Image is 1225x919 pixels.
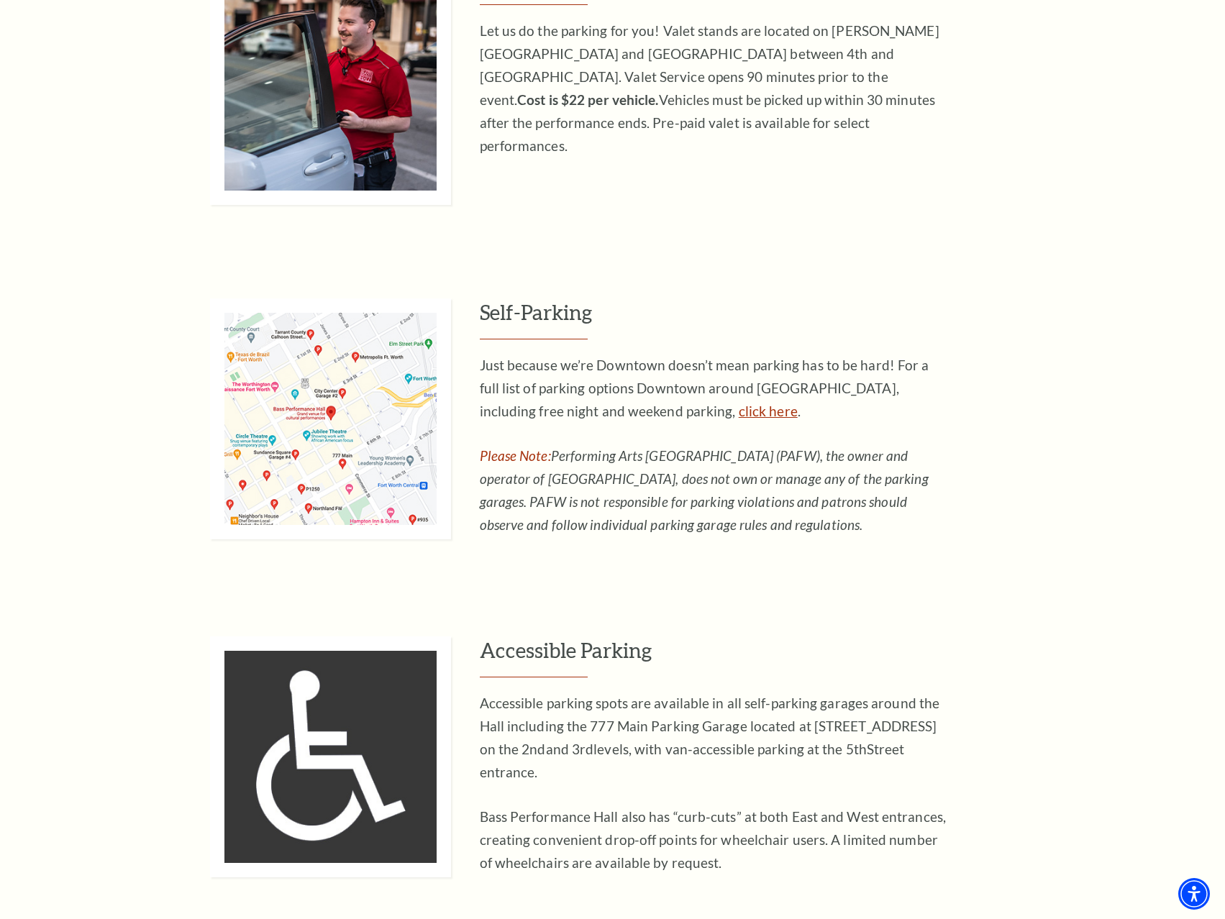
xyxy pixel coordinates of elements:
img: Self-Parking [210,298,451,539]
h3: Accessible Parking [480,636,1059,677]
p: Let us do the parking for you! Valet stands are located on [PERSON_NAME][GEOGRAPHIC_DATA] and [GE... [480,19,947,157]
a: For a full list of parking options Downtown around Sundance Square, including free night and week... [739,403,798,419]
h3: Self-Parking [480,298,1059,339]
sup: rd [580,741,593,757]
img: Accessible Parking [210,636,451,877]
strong: Cost is $22 per vehicle. [517,91,658,108]
span: Please Note: [480,447,551,464]
p: Bass Performance Hall also has “curb-cuts” at both East and West entrances, creating convenient d... [480,805,947,874]
p: Accessible parking spots are available in all self-parking garages around the Hall including the ... [480,692,947,784]
p: Just because we’re Downtown doesn’t mean parking has to be hard! For a full list of parking optio... [480,354,947,423]
div: Accessibility Menu [1178,878,1210,910]
em: Performing Arts [GEOGRAPHIC_DATA] (PAFW), the owner and operator of [GEOGRAPHIC_DATA], does not o... [480,447,929,533]
sup: th [854,741,867,757]
sup: nd [529,741,545,757]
